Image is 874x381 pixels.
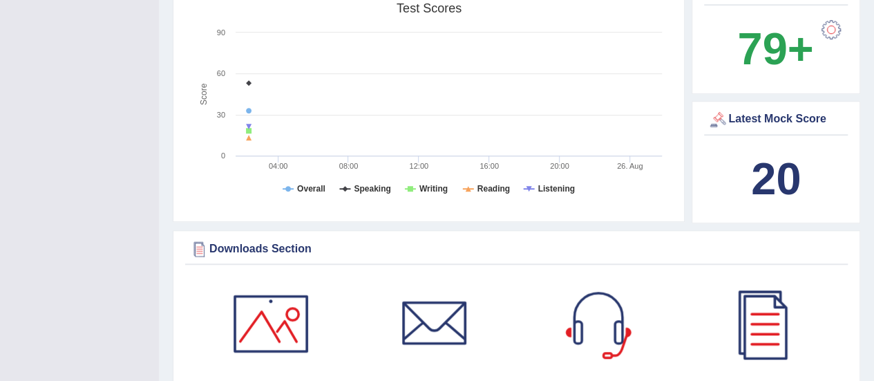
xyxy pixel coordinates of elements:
[217,69,225,77] text: 60
[751,154,801,204] b: 20
[550,162,569,170] text: 20:00
[617,162,643,170] tspan: 26. Aug
[269,162,288,170] text: 04:00
[737,24,813,74] b: 79+
[189,239,844,259] div: Downloads Section
[217,28,225,37] text: 90
[477,184,510,194] tspan: Reading
[354,184,390,194] tspan: Speaking
[538,184,575,194] tspan: Listening
[479,162,499,170] text: 16:00
[707,109,844,130] div: Latest Mock Score
[419,184,448,194] tspan: Writing
[339,162,359,170] text: 08:00
[297,184,325,194] tspan: Overall
[217,111,225,119] text: 30
[221,151,225,160] text: 0
[199,83,209,105] tspan: Score
[409,162,428,170] text: 12:00
[397,1,462,15] tspan: Test scores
